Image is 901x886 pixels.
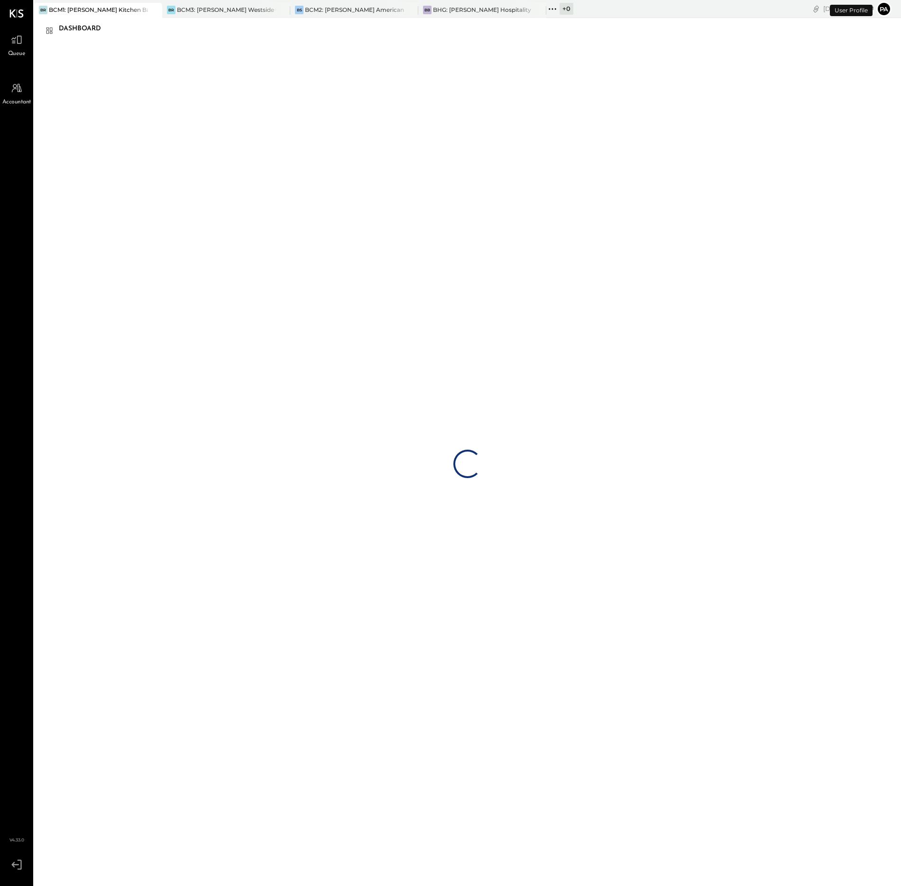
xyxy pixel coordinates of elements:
div: [DATE] [823,4,874,13]
a: Accountant [0,79,33,107]
div: BHG: [PERSON_NAME] Hospitality Group, LLC [433,6,532,14]
div: + 0 [560,3,573,15]
div: BB [423,6,432,14]
div: BCM1: [PERSON_NAME] Kitchen Bar Market [49,6,148,14]
div: copy link [811,4,821,14]
div: Dashboard [59,21,110,37]
div: BR [167,6,175,14]
span: Queue [8,50,26,58]
div: BCM2: [PERSON_NAME] American Cooking [305,6,404,14]
a: Queue [0,31,33,58]
div: BCM3: [PERSON_NAME] Westside Grill [177,6,276,14]
div: BR [39,6,47,14]
span: Accountant [2,98,31,107]
button: pa [876,1,892,17]
div: User Profile [830,5,873,16]
div: BS [295,6,303,14]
